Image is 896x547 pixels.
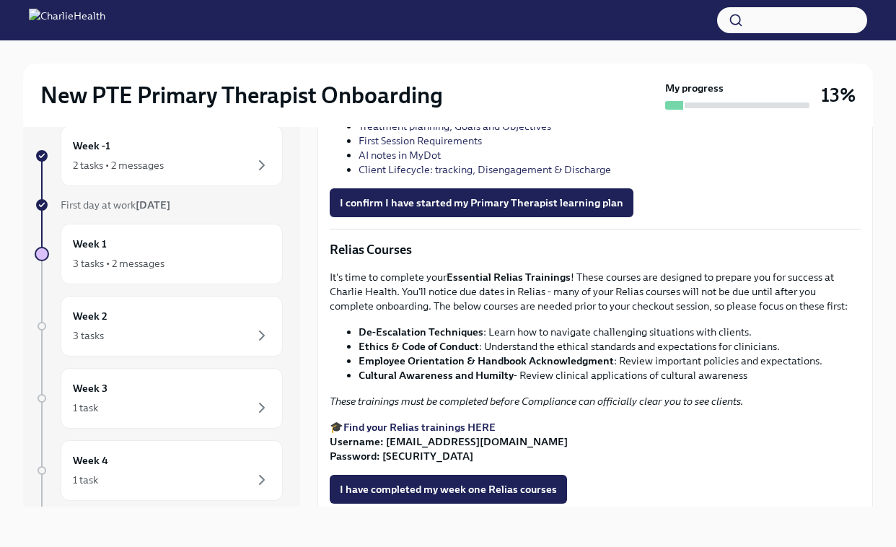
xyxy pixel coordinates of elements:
p: Relias Courses [330,241,861,258]
a: Client Lifecycle: tracking, Disengagement & Discharge [359,163,611,176]
a: First day at work[DATE] [35,198,283,212]
div: 1 task [73,401,98,415]
strong: Cultural Awareness and Humilty [359,369,514,382]
button: I confirm I have started my Primary Therapist learning plan [330,188,633,217]
a: Week 41 task [35,440,283,501]
h6: Week -1 [73,138,110,154]
a: Week 23 tasks [35,296,283,356]
li: : Understand the ethical standards and expectations for clinicians. [359,339,861,354]
h2: New PTE Primary Therapist Onboarding [40,81,443,110]
li: - Review clinical applications of cultural awareness [359,368,861,382]
button: I have completed my week one Relias courses [330,475,567,504]
a: Find your Relias trainings HERE [343,421,496,434]
strong: Username: [EMAIL_ADDRESS][DOMAIN_NAME] Password: [SECURITY_DATA] [330,435,568,463]
h3: 13% [821,82,856,108]
strong: [DATE] [136,198,170,211]
span: I have completed my week one Relias courses [340,482,557,496]
div: 1 task [73,473,98,487]
div: 3 tasks [73,328,104,343]
strong: De-Escalation Techniques [359,325,483,338]
div: 2 tasks • 2 messages [73,158,164,172]
div: 3 tasks • 2 messages [73,256,164,271]
li: : Review important policies and expectations. [359,354,861,368]
p: 🎓 [330,420,861,463]
strong: Essential Relias Trainings [447,271,571,284]
span: I confirm I have started my Primary Therapist learning plan [340,196,623,210]
a: AI notes in MyDot [359,149,441,162]
a: Week 13 tasks • 2 messages [35,224,283,284]
img: CharlieHealth [29,9,105,32]
a: Week -12 tasks • 2 messages [35,126,283,186]
span: First day at work [61,198,170,211]
h6: Week 2 [73,308,107,324]
li: : Learn how to navigate challenging situations with clients. [359,325,861,339]
p: It's time to complete your ! These courses are designed to prepare you for success at Charlie Hea... [330,270,861,313]
h6: Week 4 [73,452,108,468]
a: First Session Requirements [359,134,482,147]
strong: My progress [665,81,724,95]
strong: Ethics & Code of Conduct [359,340,479,353]
a: Week 31 task [35,368,283,429]
strong: Employee Orientation & Handbook Acknowledgment [359,354,614,367]
em: These trainings must be completed before Compliance can officially clear you to see clients. [330,395,743,408]
h6: Week 3 [73,380,107,396]
h6: Week 1 [73,236,107,252]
